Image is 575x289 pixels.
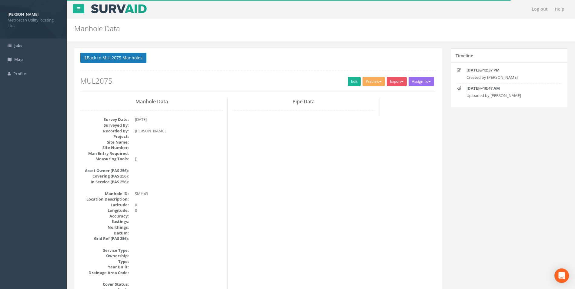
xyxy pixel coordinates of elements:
[80,134,129,139] dt: Project:
[80,259,129,264] dt: Type:
[483,67,500,73] strong: 12:37 PM
[135,191,223,197] dd: SMH49
[135,208,223,213] dd: 0
[8,12,38,17] strong: [PERSON_NAME]
[80,196,129,202] dt: Location Description:
[80,264,129,270] dt: Year Built:
[80,145,129,151] dt: Site Number:
[80,122,129,128] dt: Surveyed By:
[387,77,407,86] button: Export
[466,75,552,80] p: Created by [PERSON_NAME]
[135,117,223,122] dd: [DATE]
[80,247,129,253] dt: Service Type:
[80,219,129,224] dt: Eastings:
[80,53,146,63] button: Back to MUL2075 Manholes
[80,213,129,219] dt: Accuracy:
[80,117,129,122] dt: Survey Date:
[135,156,223,162] dd: []
[466,67,479,73] strong: [DATE]
[80,168,129,174] dt: Asset Owner (PAS 256):
[466,93,552,98] p: Uploaded by [PERSON_NAME]
[348,77,361,86] a: Edit
[80,128,129,134] dt: Recorded By:
[8,10,59,28] a: [PERSON_NAME] Metroscan Utility locating Ltd.
[80,179,129,185] dt: In Service (PAS 256):
[80,173,129,179] dt: Covering (PAS 256):
[363,77,385,86] button: Preview
[80,208,129,213] dt: Longitude:
[135,202,223,208] dd: 0
[80,191,129,197] dt: Manhole ID:
[80,151,129,156] dt: Man Entry Required:
[80,281,129,287] dt: Cover Status:
[456,53,473,58] h5: Timeline
[135,128,223,134] dd: [PERSON_NAME]
[14,57,23,62] span: Map
[14,43,22,48] span: Jobs
[80,99,223,105] h3: Manhole Data
[80,139,129,145] dt: Site Name:
[80,224,129,230] dt: Northings:
[80,230,129,236] dt: Datum:
[466,85,552,91] p: @
[80,236,129,241] dt: Grid Ref (PAS 256):
[466,67,552,73] p: @
[80,202,129,208] dt: Latitude:
[13,71,26,76] span: Profile
[554,268,569,283] div: Open Intercom Messenger
[483,85,500,91] strong: 10:47 AM
[8,17,59,28] span: Metroscan Utility locating Ltd.
[80,270,129,276] dt: Drainage Area Code:
[80,77,436,85] h2: MUL2075
[232,99,375,105] h3: Pipe Data
[74,25,484,32] h2: Manhole Data
[80,156,129,162] dt: Measuring Tools:
[466,85,479,91] strong: [DATE]
[80,253,129,259] dt: Ownership:
[409,77,434,86] button: Assign To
